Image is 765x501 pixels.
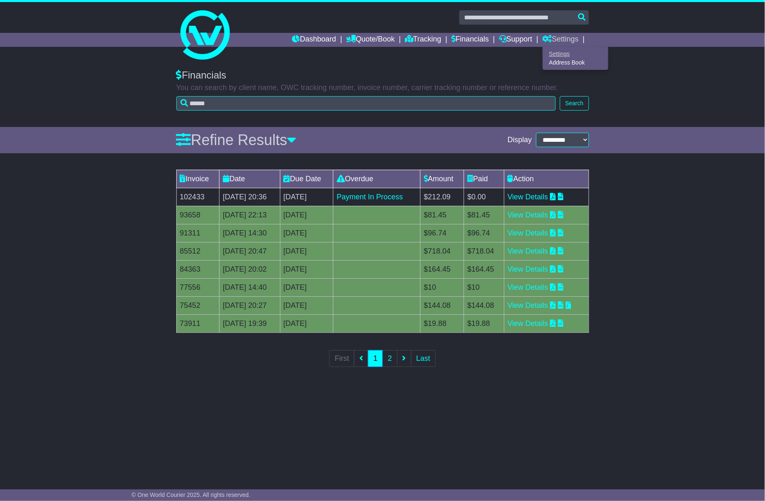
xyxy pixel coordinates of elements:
[508,319,548,328] a: View Details
[405,33,441,47] a: Tracking
[421,188,464,206] td: $212.09
[421,224,464,242] td: $96.74
[176,132,297,148] a: Refine Results
[543,58,608,67] a: Address Book
[543,33,579,47] a: Settings
[280,206,333,224] td: [DATE]
[464,278,504,296] td: $10
[421,206,464,224] td: $81.45
[508,193,548,201] a: View Details
[176,170,220,188] td: Invoice
[280,296,333,314] td: [DATE]
[451,33,489,47] a: Financials
[421,242,464,260] td: $718.04
[421,260,464,278] td: $164.45
[176,278,220,296] td: 77556
[464,296,504,314] td: $144.08
[176,83,589,92] p: You can search by client name, OWC tracking number, invoice number, carrier tracking number or re...
[337,192,417,203] div: Payment In Process
[220,260,280,278] td: [DATE] 20:02
[421,296,464,314] td: $144.08
[176,69,589,81] div: Financials
[333,170,421,188] td: Overdue
[176,242,220,260] td: 85512
[292,33,336,47] a: Dashboard
[280,314,333,332] td: [DATE]
[543,47,608,70] div: Quote/Book
[504,170,589,188] td: Action
[220,314,280,332] td: [DATE] 19:39
[280,260,333,278] td: [DATE]
[508,136,532,145] span: Display
[411,350,436,367] a: Last
[508,211,548,219] a: View Details
[280,224,333,242] td: [DATE]
[421,278,464,296] td: $10
[176,188,220,206] td: 102433
[464,170,504,188] td: Paid
[508,283,548,291] a: View Details
[382,350,397,367] a: 2
[508,301,548,309] a: View Details
[220,224,280,242] td: [DATE] 14:30
[220,242,280,260] td: [DATE] 20:47
[499,33,532,47] a: Support
[508,265,548,273] a: View Details
[421,314,464,332] td: $19.88
[560,96,589,111] button: Search
[220,188,280,206] td: [DATE] 20:36
[464,206,504,224] td: $81.45
[220,206,280,224] td: [DATE] 22:13
[280,242,333,260] td: [DATE]
[220,296,280,314] td: [DATE] 20:27
[464,260,504,278] td: $164.45
[132,492,250,498] span: © One World Courier 2025. All rights reserved.
[464,242,504,260] td: $718.04
[346,33,395,47] a: Quote/Book
[176,260,220,278] td: 84363
[176,224,220,242] td: 91311
[280,278,333,296] td: [DATE]
[508,247,548,255] a: View Details
[508,229,548,237] a: View Details
[368,350,383,367] a: 1
[280,188,333,206] td: [DATE]
[220,278,280,296] td: [DATE] 14:40
[421,170,464,188] td: Amount
[543,49,608,58] a: Settings
[464,314,504,332] td: $19.88
[176,314,220,332] td: 73911
[176,296,220,314] td: 75452
[464,188,504,206] td: $0.00
[176,206,220,224] td: 93658
[280,170,333,188] td: Due Date
[464,224,504,242] td: $96.74
[220,170,280,188] td: Date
